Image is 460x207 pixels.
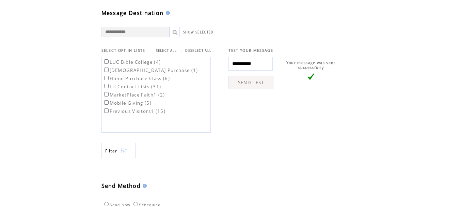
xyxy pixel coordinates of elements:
[141,184,147,188] img: help.gif
[121,143,127,159] img: filters.png
[105,148,117,154] span: Show filters
[228,48,273,53] span: TEST YOUR MESSAGE
[101,48,145,53] span: SELECT OPT-IN LISTS
[104,202,109,206] input: Send Now
[185,48,211,53] a: DESELECT ALL
[164,11,170,15] img: help.gif
[156,48,177,53] a: SELECT ALL
[103,75,170,82] label: Home Purchase Class (6)
[104,92,109,97] input: MarketPlace Faith1 (2)
[101,9,164,17] span: Message Destination
[104,108,109,113] input: Previous Visitors1 (15)
[104,68,109,72] input: [DEMOGRAPHIC_DATA] Purchase (1)
[103,67,198,73] label: [DEMOGRAPHIC_DATA] Purchase (1)
[103,100,152,106] label: Mobile Giving (5)
[101,143,136,158] a: Filter
[104,59,109,64] input: LUC Bible College (4)
[133,202,138,206] input: Scheduled
[103,92,165,98] label: MarketPlace Faith1 (2)
[103,108,166,114] label: Previous Visitors1 (15)
[132,203,161,207] label: Scheduled
[228,76,273,89] a: SEND TEST
[103,84,161,90] label: LU Contact Lists (31)
[104,100,109,105] input: Mobile Giving (5)
[102,203,130,207] label: Send Now
[103,59,161,65] label: LUC Bible College (4)
[180,47,183,54] span: |
[307,73,314,80] img: vLarge.png
[183,30,214,34] a: SHOW SELECTED
[101,182,141,190] span: Send Method
[286,60,336,70] span: Your message was sent successfully
[104,76,109,80] input: Home Purchase Class (6)
[104,84,109,88] input: LU Contact Lists (31)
